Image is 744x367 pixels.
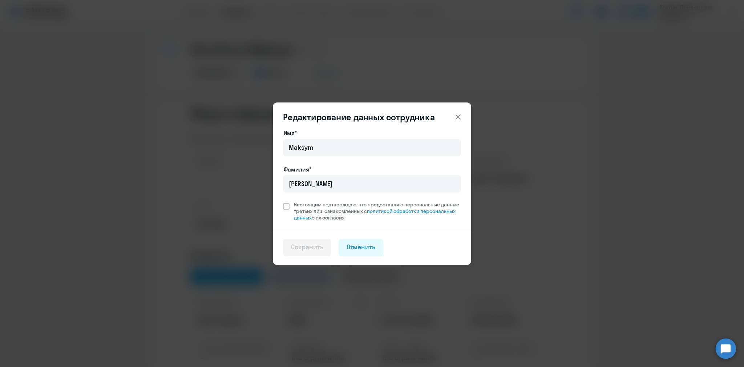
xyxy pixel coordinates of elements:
[284,165,311,174] label: Фамилия*
[347,242,376,252] div: Отменить
[273,111,471,123] header: Редактирование данных сотрудника
[283,239,331,256] button: Сохранить
[339,239,384,256] button: Отменить
[291,242,323,252] div: Сохранить
[294,201,461,221] span: Настоящим подтверждаю, что предоставляю персональные данные третьих лиц, ознакомленных с с их сог...
[294,208,456,221] a: политикой обработки персональных данных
